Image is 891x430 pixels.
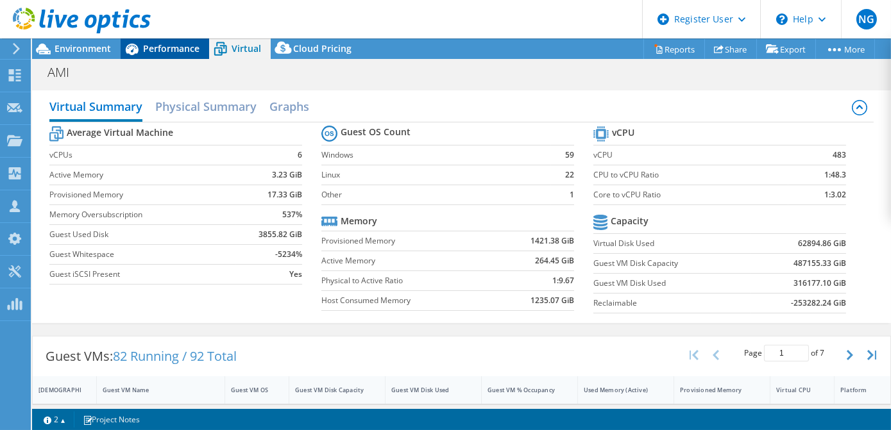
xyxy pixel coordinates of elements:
b: 1 [570,188,574,201]
div: Guest VM Name [103,386,203,394]
label: Reclaimable [593,297,751,310]
b: 487155.33 GiB [793,257,846,270]
label: Guest VM Disk Capacity [593,257,751,270]
h1: AMI [42,65,89,79]
b: 483 [833,149,846,161]
b: Average Virtual Machine [67,126,173,139]
b: 62894.86 GiB [798,237,846,250]
div: Guest VM % Occupancy [488,386,556,394]
span: Performance [143,42,199,54]
span: Page of [744,345,824,361]
b: Yes [289,268,302,281]
label: CPU to vCPU Ratio [593,169,788,181]
label: Active Memory [321,254,495,267]
label: Linux [321,169,551,181]
b: 1:9.67 [552,274,574,287]
label: Guest iSCSI Present [49,268,237,281]
div: Platform [840,386,878,394]
a: Reports [643,39,705,59]
input: jump to page [764,345,809,361]
label: Virtual Disk Used [593,237,751,250]
label: Guest Used Disk [49,228,237,241]
svg: \n [776,13,788,25]
label: vCPUs [49,149,237,161]
div: [DEMOGRAPHIC_DATA] [38,386,75,394]
span: Virtual [232,42,261,54]
label: Host Consumed Memory [321,294,495,307]
label: Provisioned Memory [49,188,237,201]
div: Guest VM Disk Used [391,386,460,394]
label: Provisioned Memory [321,235,495,247]
b: 3855.82 GiB [259,228,302,241]
div: Provisioned Memory [680,386,749,394]
b: Guest OS Count [341,126,411,138]
label: Other [321,188,551,201]
a: Export [756,39,816,59]
b: 1235.07 GiB [530,294,574,307]
b: 316177.10 GiB [793,277,846,290]
h2: Physical Summary [155,94,257,119]
label: Guest Whitespace [49,248,237,261]
label: vCPU [593,149,788,161]
label: Core to vCPU Ratio [593,188,788,201]
b: -5234% [275,248,302,261]
span: 7 [820,347,824,358]
label: Memory Oversubscription [49,208,237,221]
span: Cloud Pricing [293,42,352,54]
label: Physical to Active Ratio [321,274,495,287]
b: 1421.38 GiB [530,235,574,247]
a: Share [704,39,757,59]
b: -253282.24 GiB [791,297,846,310]
label: Windows [321,149,551,161]
div: Guest VM OS [231,386,267,394]
b: 537% [282,208,302,221]
a: 2 [35,411,74,427]
b: 264.45 GiB [535,254,574,267]
div: Guest VM Disk Capacity [295,386,364,394]
label: Active Memory [49,169,237,181]
a: Project Notes [74,411,149,427]
b: 1:3.02 [824,188,846,201]
b: vCPU [612,126,634,139]
div: Used Memory (Active) [584,386,652,394]
h2: Graphs [269,94,309,119]
label: Guest VM Disk Used [593,277,751,290]
div: Virtual CPU [776,386,813,394]
h2: Virtual Summary [49,94,142,122]
b: 1:48.3 [824,169,846,181]
div: Guest VMs: [33,336,250,376]
b: 59 [565,149,574,161]
b: Memory [341,215,377,227]
b: 22 [565,169,574,181]
b: Capacity [611,215,649,227]
b: 3.23 GiB [272,169,302,181]
b: 17.33 GiB [267,188,302,201]
span: 82 Running / 92 Total [113,347,237,365]
span: NG [856,9,877,29]
b: 6 [298,149,302,161]
span: Environment [55,42,111,54]
a: More [815,39,875,59]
